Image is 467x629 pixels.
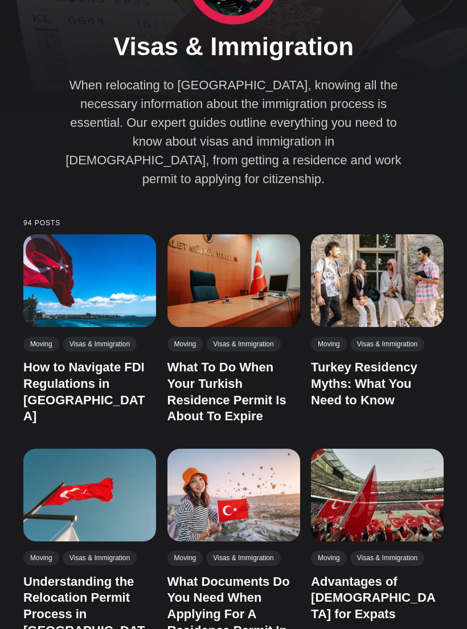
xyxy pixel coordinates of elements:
[23,234,156,327] img: How to Navigate FDI Regulations in Turkey
[311,360,417,407] a: Turkey Residency Myths: What You Need to Know
[206,336,280,351] a: Visas & Immigration
[311,574,436,620] a: Advantages of [DEMOGRAPHIC_DATA] for Expats
[63,32,404,62] h1: Visas & Immigration
[23,336,59,351] a: Moving
[167,336,203,351] a: Moving
[350,336,424,351] a: Visas & Immigration
[23,220,444,227] small: 94 posts
[23,448,156,541] img: Understanding the Relocation Permit Process in Turkey
[167,448,300,541] img: What Documents Do You Need When Applying For A Residence Permit In Turkey
[63,76,404,188] p: When relocating to [GEOGRAPHIC_DATA], knowing all the necessary information about the immigration...
[350,551,424,565] a: Visas & Immigration
[206,551,280,565] a: Visas & Immigration
[23,360,145,423] a: How to Navigate FDI Regulations in [GEOGRAPHIC_DATA]
[311,336,347,351] a: Moving
[167,551,203,565] a: Moving
[311,234,444,327] img: Turkey Residency Myths: What You Need to Know
[311,448,444,541] img: Advantages of Turkish Citizenship for Expats
[167,234,300,327] img: What To Do When Your Turkish Residence Permit Is About To Expire
[63,336,137,351] a: Visas & Immigration
[311,551,347,565] a: Moving
[63,551,137,565] a: Visas & Immigration
[23,551,59,565] a: Moving
[167,360,286,423] a: What To Do When Your Turkish Residence Permit Is About To Expire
